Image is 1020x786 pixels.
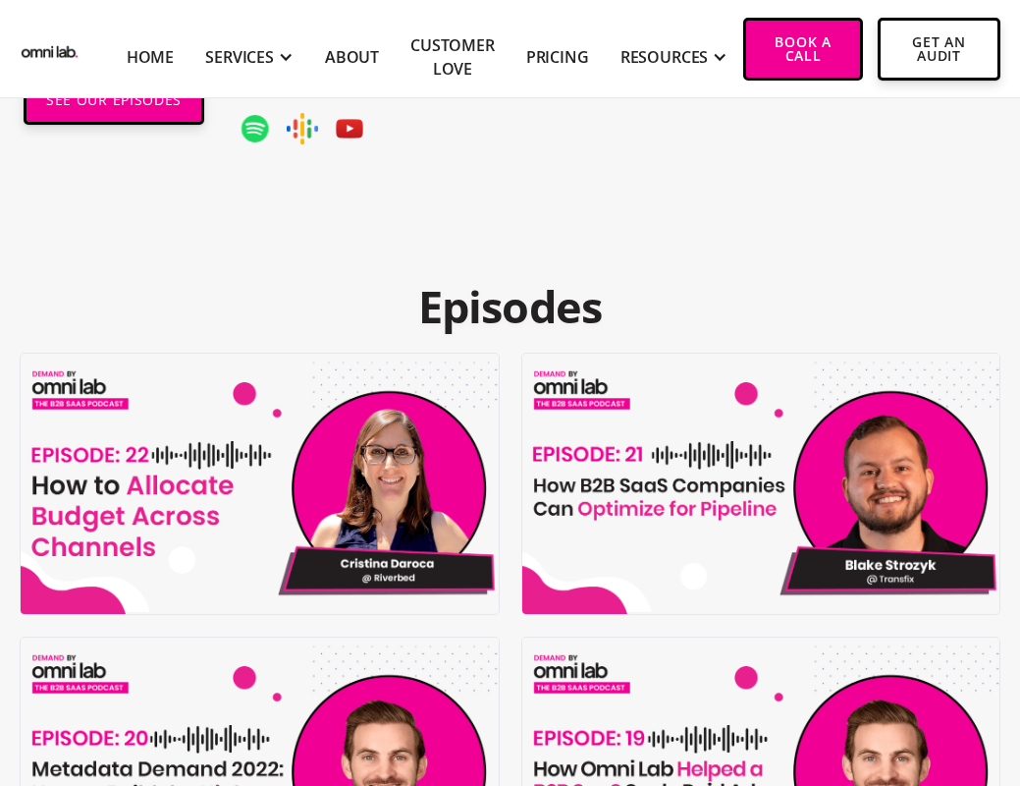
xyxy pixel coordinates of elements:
h2: Episodes [20,280,1000,333]
a: Customer Love [410,33,495,81]
iframe: Chat Widget [922,692,1020,786]
a: Episode 22: How to Allocate Budget Across Channels with Cristina Daroca @ Riverbed [20,353,500,615]
a: Episode 21: How B2B SaaS Companies Can Optimize for Pipeline with Blake Strozyk @ Transfix [521,353,1001,615]
a: home [20,35,80,62]
a: Pricing [526,45,589,69]
img: Episode 22: How to Allocate Budget Across Channels with Cristina Daroca @ Riverbed [21,354,503,614]
a: SEE OUR EPISODES [24,76,204,125]
a: Get An Audit [878,18,1000,81]
a: About [325,45,379,69]
a: Book a Call [743,18,863,81]
img: Omni Lab: B2B SaaS Demand Generation Agency [20,40,80,60]
div: SERVICES [205,45,274,69]
a: Home [127,45,174,69]
div: RESOURCES [620,45,709,69]
img: Episode 21: How B2B SaaS Companies Can Optimize for Pipeline with Blake Strozyk @ Transfix [522,354,1004,614]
